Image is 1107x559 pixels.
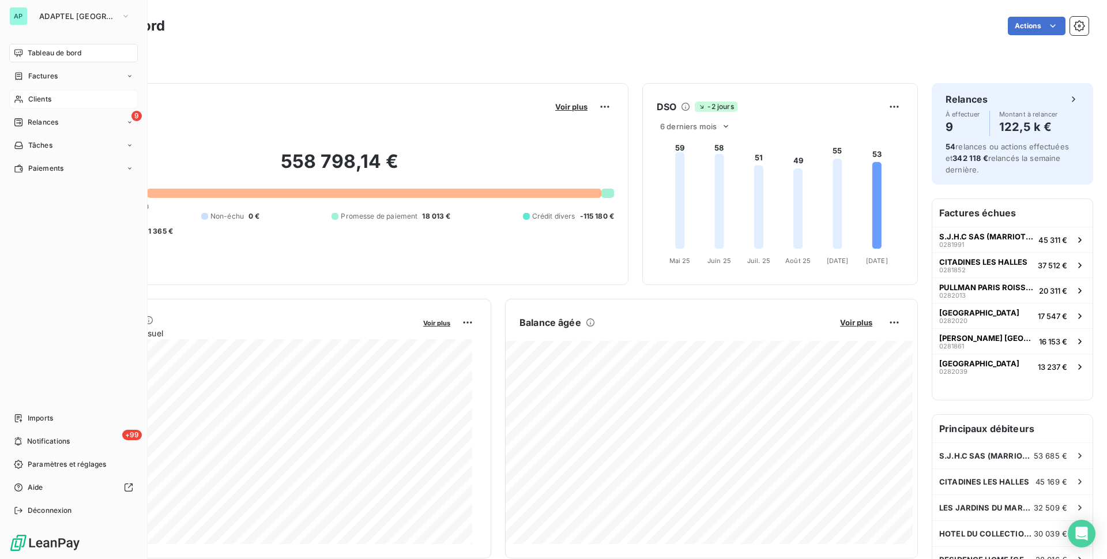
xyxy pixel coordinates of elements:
span: -1 365 € [145,226,173,237]
span: 30 039 € [1034,529,1067,538]
span: HOTEL DU COLLECTIONNEUR (SOCIETE IMMOBILIERE ET) [939,529,1034,538]
button: Voir plus [837,317,876,328]
span: Aide [28,482,43,493]
span: Tâches [28,140,52,151]
span: Imports [28,413,53,423]
span: 17 547 € [1038,312,1067,321]
span: Crédit divers [532,211,575,222]
span: Paiements [28,163,63,174]
h6: Factures échues [932,199,1093,227]
span: [GEOGRAPHIC_DATA] [939,308,1019,317]
span: Non-échu [210,211,244,222]
span: PULLMAN PARIS ROISSY CDG [939,283,1034,292]
span: 6 derniers mois [660,122,717,131]
span: Tableau de bord [28,48,81,58]
span: 45 169 € [1036,477,1067,486]
span: 9 [131,111,142,121]
span: 0 € [248,211,259,222]
span: CITADINES LES HALLES [939,477,1029,486]
button: Voir plus [420,317,454,328]
span: Voir plus [840,318,872,327]
span: Promesse de paiement [341,211,417,222]
span: relances ou actions effectuées et relancés la semaine dernière. [946,142,1069,174]
span: S.J.H.C SAS (MARRIOTT RIVE GAUCHE) [939,451,1034,460]
button: [GEOGRAPHIC_DATA]028203913 237 € [932,354,1093,379]
span: -115 180 € [580,211,615,222]
tspan: [DATE] [866,257,888,265]
button: [PERSON_NAME] [GEOGRAPHIC_DATA]028186116 153 € [932,328,1093,354]
span: 32 509 € [1034,503,1067,512]
span: 16 153 € [1039,337,1067,346]
span: 53 685 € [1034,451,1067,460]
h6: Principaux débiteurs [932,415,1093,442]
h6: Relances [946,92,988,106]
span: 37 512 € [1038,261,1067,270]
span: 0282039 [939,368,967,375]
button: PULLMAN PARIS ROISSY CDG028201320 311 € [932,277,1093,303]
tspan: [DATE] [827,257,849,265]
span: Factures [28,71,58,81]
button: CITADINES LES HALLES028185237 512 € [932,252,1093,277]
tspan: Août 25 [785,257,811,265]
span: +99 [122,430,142,440]
tspan: Juin 25 [707,257,731,265]
span: Voir plus [423,319,450,327]
span: S.J.H.C SAS (MARRIOTT RIVE GAUCHE) [939,232,1034,241]
span: 0281861 [939,343,964,350]
span: Paramètres et réglages [28,459,106,470]
span: LES JARDINS DU MARAIS [939,503,1034,512]
span: 45 311 € [1038,235,1067,245]
h2: 558 798,14 € [65,150,614,185]
span: 0281991 [939,241,964,248]
span: 18 013 € [422,211,450,222]
button: Voir plus [552,102,591,112]
span: 0282020 [939,317,967,324]
button: [GEOGRAPHIC_DATA]028202017 547 € [932,303,1093,328]
span: ADAPTEL [GEOGRAPHIC_DATA] [39,12,116,21]
span: 54 [946,142,955,151]
h4: 122,5 k € [999,118,1058,136]
tspan: Mai 25 [669,257,691,265]
span: 13 237 € [1038,362,1067,372]
a: Aide [9,478,138,497]
span: Voir plus [555,102,588,111]
span: 20 311 € [1039,286,1067,295]
div: AP [9,7,28,25]
h6: Balance âgée [519,316,581,329]
span: Notifications [27,436,70,447]
button: S.J.H.C SAS (MARRIOTT RIVE GAUCHE)028199145 311 € [932,227,1093,252]
img: Logo LeanPay [9,534,81,552]
span: CITADINES LES HALLES [939,257,1027,267]
span: Relances [28,117,58,127]
span: Montant à relancer [999,111,1058,118]
span: [PERSON_NAME] [GEOGRAPHIC_DATA] [939,333,1034,343]
span: 342 118 € [952,153,988,163]
span: Clients [28,94,51,104]
tspan: Juil. 25 [747,257,770,265]
div: Open Intercom Messenger [1068,520,1095,547]
h4: 9 [946,118,980,136]
span: Chiffre d'affaires mensuel [65,327,415,339]
span: [GEOGRAPHIC_DATA] [939,359,1019,368]
button: Actions [1008,17,1065,35]
span: À effectuer [946,111,980,118]
span: 0281852 [939,267,966,273]
span: Déconnexion [28,505,72,516]
span: -2 jours [695,102,737,112]
h6: DSO [657,100,676,114]
span: 0282013 [939,292,966,299]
